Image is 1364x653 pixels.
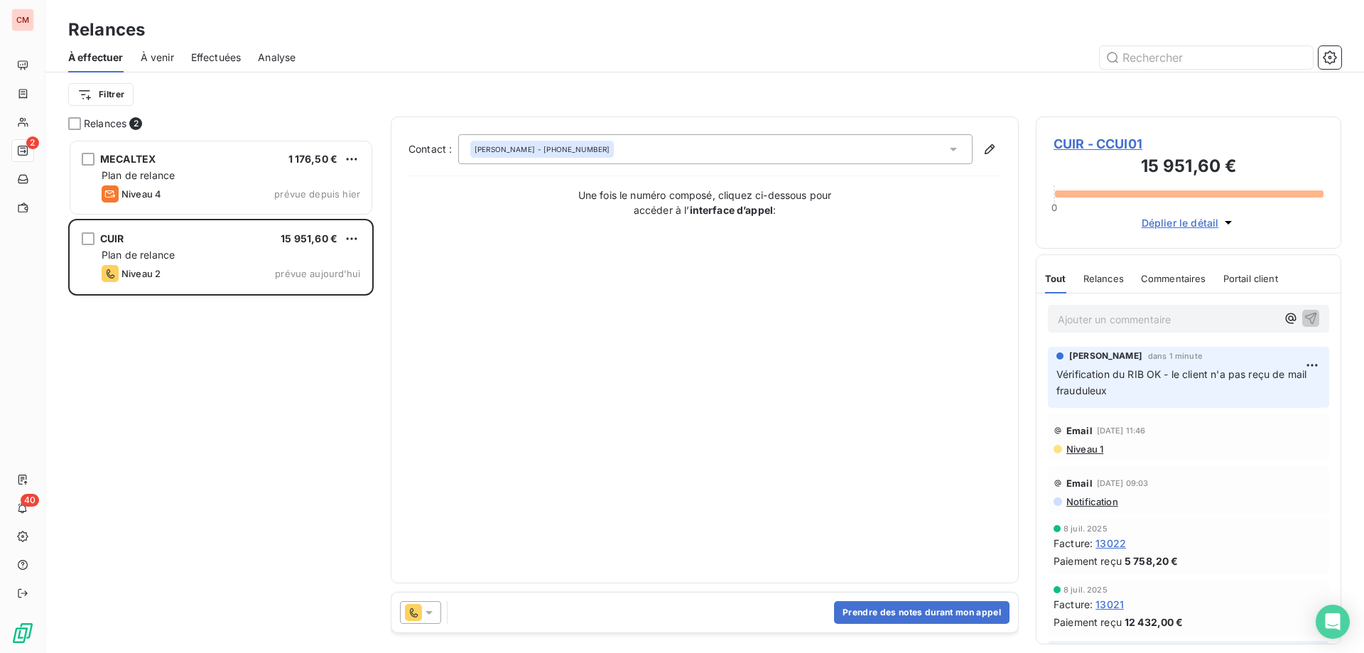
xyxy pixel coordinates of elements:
span: Plan de relance [102,169,175,181]
span: 2 [129,117,142,130]
span: Relances [84,117,126,131]
span: Commentaires [1141,273,1206,284]
span: Niveau 2 [121,268,161,279]
span: Niveau 4 [121,188,161,200]
button: Prendre des notes durant mon appel [834,601,1010,624]
button: Déplier le détail [1137,215,1240,231]
span: 8 juil. 2025 [1063,524,1108,533]
span: 2 [26,136,39,149]
span: [DATE] 11:46 [1097,426,1146,435]
span: dans 1 minute [1148,352,1202,360]
span: 13021 [1095,597,1124,612]
span: Déplier le détail [1142,215,1219,230]
span: Email [1066,425,1093,436]
div: Open Intercom Messenger [1316,605,1350,639]
span: 12 432,00 € [1125,615,1184,630]
span: Analyse [258,50,296,65]
span: Niveau 1 [1065,443,1103,455]
span: [DATE] 09:03 [1097,479,1149,487]
span: À venir [141,50,174,65]
span: Paiement reçu [1054,615,1122,630]
span: Effectuées [191,50,242,65]
span: Portail client [1223,273,1278,284]
label: Contact : [408,142,458,156]
span: Facture : [1054,597,1093,612]
span: Tout [1045,273,1066,284]
span: 13022 [1095,536,1126,551]
span: Notification [1065,496,1118,507]
span: MECALTEX [100,153,156,165]
span: 0 [1051,202,1057,213]
span: CUIR [100,232,124,244]
span: Paiement reçu [1054,554,1122,568]
span: prévue aujourd’hui [275,268,360,279]
img: Logo LeanPay [11,622,34,644]
span: 5 758,20 € [1125,554,1179,568]
span: [PERSON_NAME] [475,144,535,154]
span: CUIR - CCUI01 [1054,134,1324,153]
span: Plan de relance [102,249,175,261]
h3: Relances [68,17,145,43]
span: 8 juil. 2025 [1063,585,1108,594]
h3: 15 951,60 € [1054,153,1324,182]
button: Filtrer [68,83,134,106]
span: Vérification du RIB OK - le client n'a pas reçu de mail frauduleux [1056,368,1309,396]
div: CM [11,9,34,31]
span: 40 [21,494,39,507]
span: 1 176,50 € [288,153,338,165]
strong: interface d’appel [690,204,774,216]
span: Email [1066,477,1093,489]
div: - [PHONE_NUMBER] [475,144,610,154]
span: 15 951,60 € [281,232,337,244]
span: Facture : [1054,536,1093,551]
span: Relances [1083,273,1124,284]
span: prévue depuis hier [274,188,360,200]
div: grid [68,139,374,653]
p: Une fois le numéro composé, cliquez ci-dessous pour accéder à l’ : [563,188,847,217]
span: À effectuer [68,50,124,65]
span: [PERSON_NAME] [1069,350,1142,362]
input: Rechercher [1100,46,1313,69]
